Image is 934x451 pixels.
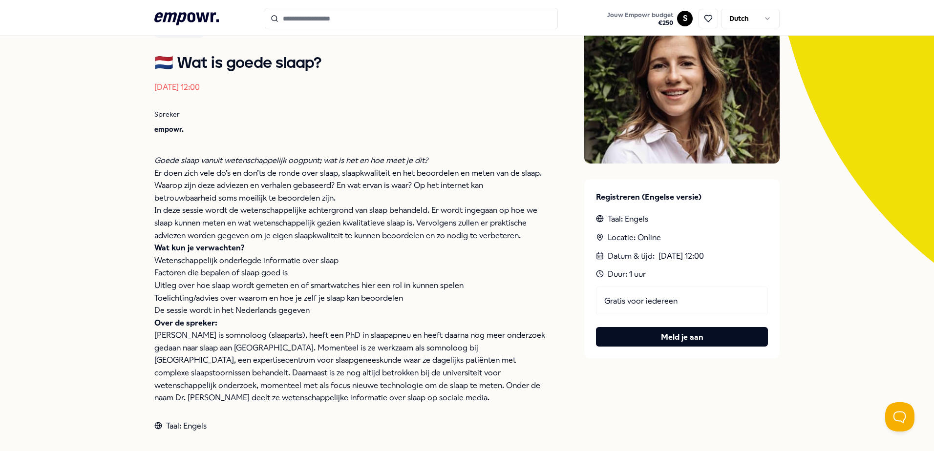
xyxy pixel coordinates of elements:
div: Taal: Engels [154,420,545,432]
p: [PERSON_NAME] is somnoloog (slaaparts), heeft een PhD in slaapapneu en heeft daarna nog meer onde... [154,317,545,404]
p: empowr. [154,124,545,135]
strong: Over de spreker: [154,318,217,328]
img: Presenter image [584,26,780,164]
p: Registreren (Engelse versie) [596,191,768,204]
h1: 🇳🇱 Wat is goede slaap? [154,54,545,73]
time: [DATE] 12:00 [658,250,704,263]
div: Datum & tijd : [596,250,768,263]
input: Search for products, categories or subcategories [265,8,558,29]
p: Toelichting/advies over waarom en hoe je zelf je slaap kan beoordelen [154,292,545,305]
p: Spreker [154,109,545,120]
strong: Wat kun je verwachten? [154,243,244,252]
span: € 250 [607,19,673,27]
p: Wetenschappelijk onderlegde informatie over slaap [154,254,545,267]
p: In deze sessie wordt de wetenschappelijke achtergrond van slaap behandeld. Er wordt ingegaan op h... [154,204,545,242]
span: Jouw Empowr budget [607,11,673,19]
button: S [677,11,693,26]
p: Er doen zich vele do’s en don’ts de ronde over slaap, slaapkwaliteit en het beoordelen en meten v... [154,167,545,205]
p: Uitleg over hoe slaap wordt gemeten en of smartwatches hier een rol in kunnen spelen [154,279,545,292]
div: Locatie: Online [596,231,768,244]
em: Goede slaap vanuit wetenschappelijk oogpunt; wat is het en hoe meet je dit? [154,156,428,165]
iframe: Help Scout Beacon - Open [885,402,914,431]
time: [DATE] 12:00 [154,82,200,92]
p: De sessie wordt in het Nederlands gegeven [154,304,545,317]
a: Jouw Empowr budget€250 [603,8,677,29]
div: Duur: 1 uur [596,268,768,281]
div: Gratis voor iedereen [596,287,768,316]
p: Factoren die bepalen of slaap goed is [154,266,545,279]
div: Taal: Engels [596,213,768,225]
button: Jouw Empowr budget€250 [605,9,675,29]
button: Meld je aan [596,327,768,347]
